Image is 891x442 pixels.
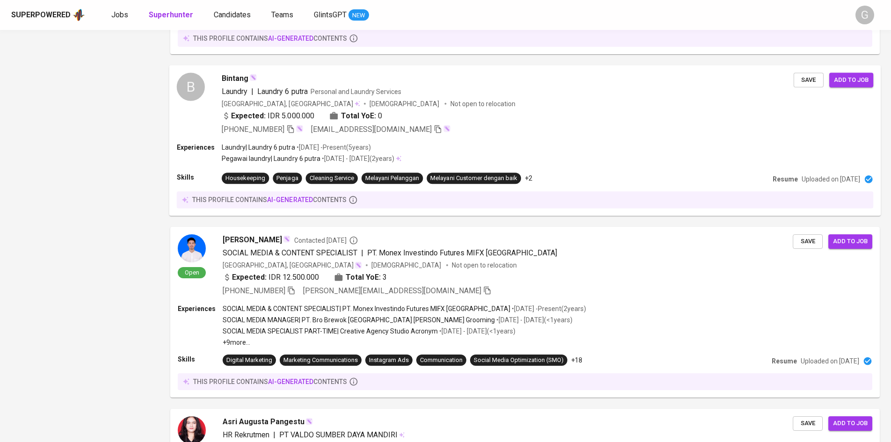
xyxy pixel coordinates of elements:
svg: By Batam recruiter [349,236,358,245]
button: Add to job [828,416,872,431]
span: NEW [348,11,369,20]
span: PT VALDO SUMBER DAYA MANDIRI [279,430,398,439]
span: [DEMOGRAPHIC_DATA] [369,99,441,109]
img: magic_wand.svg [296,125,304,132]
div: Communication [420,356,463,365]
span: Laundry 6 putra [257,87,307,96]
span: Save [797,236,818,247]
p: Skills [178,355,223,364]
img: magic_wand.svg [443,125,450,132]
p: +2 [525,174,532,183]
button: Save [793,416,823,431]
a: BBintangLaundry|Laundry 6 putraPersonal and Laundry Services[GEOGRAPHIC_DATA], [GEOGRAPHIC_DATA][... [170,65,880,216]
span: Open [181,268,203,276]
p: +9 more ... [223,338,586,347]
img: magic_wand.svg [249,74,257,81]
div: Superpowered [11,10,71,21]
p: Resume [772,356,797,366]
span: [DEMOGRAPHIC_DATA] [371,261,442,270]
span: Teams [271,10,293,19]
div: [GEOGRAPHIC_DATA], [GEOGRAPHIC_DATA] [223,261,362,270]
a: Teams [271,9,295,21]
span: | [273,429,275,441]
p: Not open to relocation [452,261,517,270]
p: +18 [571,355,582,365]
div: G [855,6,874,24]
span: Add to job [834,75,869,86]
span: HR Rekrutmen [223,430,269,439]
span: 3 [383,272,387,283]
span: PT. Monex Investindo Futures MIFX [GEOGRAPHIC_DATA] [367,248,557,257]
p: • [DATE] - Present ( 5 years ) [295,143,371,152]
img: magic_wand.svg [355,261,362,269]
div: Melayani Customer dengan baik [430,174,517,183]
a: Superpoweredapp logo [11,8,85,22]
div: B [177,73,205,101]
span: 0 [378,110,382,122]
p: Laundry | Laundry 6 putra [222,143,295,152]
img: magic_wand.svg [305,418,313,425]
p: • [DATE] - [DATE] ( <1 years ) [438,326,515,336]
span: [PHONE_NUMBER] [223,286,285,295]
span: Save [798,75,819,86]
div: Social Media Optimization (SMO) [474,356,564,365]
a: GlintsGPT NEW [314,9,369,21]
span: Contacted [DATE] [294,236,358,245]
a: Candidates [214,9,253,21]
b: Total YoE: [346,272,381,283]
span: AI-generated [268,378,313,385]
span: Laundry [222,87,247,96]
button: Save [794,73,824,87]
span: Save [797,418,818,429]
p: • [DATE] - Present ( 2 years ) [510,304,586,313]
a: Superhunter [149,9,195,21]
span: [PERSON_NAME] [223,234,282,246]
div: Melayani Pelanggan [365,174,419,183]
span: Jobs [111,10,128,19]
p: • [DATE] - [DATE] ( 2 years ) [320,154,394,163]
button: Add to job [828,234,872,249]
div: Cleaning Service [310,174,354,183]
span: Personal and Laundry Services [311,88,402,95]
div: Digital Marketing [226,356,272,365]
span: Candidates [214,10,251,19]
p: Pegawai laundry | Laundry 6 putra [222,154,320,163]
span: Add to job [833,418,868,429]
p: SOCIAL MEDIA & CONTENT SPECIALIST | PT. Monex Investindo Futures MIFX [GEOGRAPHIC_DATA] [223,304,510,313]
span: | [361,247,363,259]
span: [PHONE_NUMBER] [222,125,284,134]
p: Experiences [178,304,223,313]
span: Add to job [833,236,868,247]
button: Save [793,234,823,249]
span: AI-generated [267,196,312,203]
b: Expected: [232,272,267,283]
img: 56e455b3e78fa078bbcb62a1292b3d34.jpg [178,234,206,262]
span: [PERSON_NAME][EMAIL_ADDRESS][DOMAIN_NAME] [303,286,481,295]
span: Asri Augusta Pangestu [223,416,304,428]
b: Superhunter [149,10,193,19]
div: Penjaga [276,174,298,183]
p: this profile contains contents [192,195,347,204]
div: IDR 5.000.000 [222,110,314,122]
b: Expected: [231,110,266,122]
img: magic_wand.svg [283,235,290,243]
a: Open[PERSON_NAME]Contacted [DATE]SOCIAL MEDIA & CONTENT SPECIALIST|PT. Monex Investindo Futures M... [170,227,880,398]
p: SOCIAL MEDIA MANAGER | PT. Bro Brewok [GEOGRAPHIC_DATA] [PERSON_NAME] Grooming [223,315,495,325]
span: | [251,86,254,97]
b: Total YoE: [341,110,376,122]
a: Jobs [111,9,130,21]
div: Instagram Ads [369,356,409,365]
p: this profile contains contents [193,377,347,386]
p: Resume [773,174,798,184]
button: Add to job [829,73,873,87]
p: • [DATE] - [DATE] ( <1 years ) [495,315,572,325]
span: [EMAIL_ADDRESS][DOMAIN_NAME] [311,125,432,134]
div: Marketing Communications [283,356,358,365]
p: Experiences [177,143,222,152]
div: [GEOGRAPHIC_DATA], [GEOGRAPHIC_DATA] [222,99,360,109]
span: SOCIAL MEDIA & CONTENT SPECIALIST [223,248,357,257]
div: Housekeeping [225,174,265,183]
p: Uploaded on [DATE] [801,356,859,366]
div: IDR 12.500.000 [223,272,319,283]
p: SOCIAL MEDIA SPECIALIST PART-TIME | Creative Agency Studio Acronym [223,326,438,336]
